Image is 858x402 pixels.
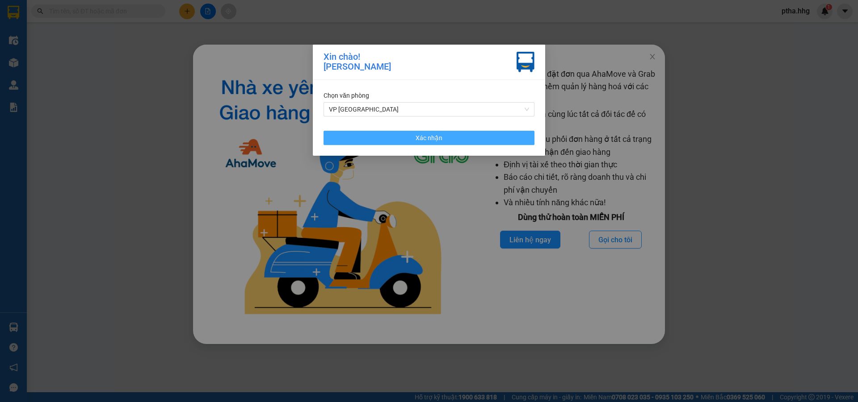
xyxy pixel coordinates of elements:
span: VP Cầu Yên Xuân [329,103,529,116]
img: vxr-icon [517,52,534,72]
button: Xác nhận [324,131,534,145]
div: Xin chào! [PERSON_NAME] [324,52,391,72]
div: Chọn văn phòng [324,91,534,100]
span: Xác nhận [416,133,442,143]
